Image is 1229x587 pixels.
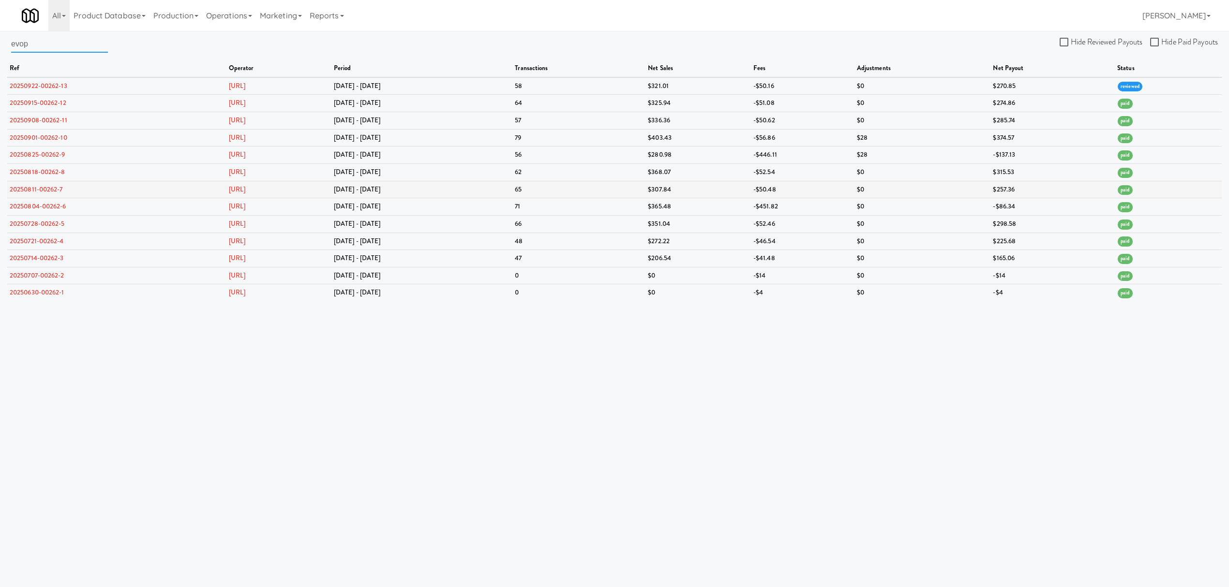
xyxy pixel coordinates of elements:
td: $274.86 [990,95,1115,112]
td: 65 [512,181,645,198]
td: $374.57 [990,129,1115,147]
td: -$14 [751,267,854,284]
span: paid [1118,150,1132,161]
a: [URL] [229,288,246,297]
td: [DATE] - [DATE] [331,181,512,198]
td: -$50.48 [751,181,854,198]
td: $206.54 [645,250,751,267]
td: [DATE] - [DATE] [331,112,512,129]
span: paid [1118,133,1132,144]
td: [DATE] - [DATE] [331,233,512,250]
td: $403.43 [645,129,751,147]
td: -$50.62 [751,112,854,129]
a: [URL] [229,271,246,280]
td: $0 [645,284,751,301]
a: [URL] [229,116,246,125]
td: $365.48 [645,198,751,216]
a: [URL] [229,167,246,176]
input: Hide Paid Payouts [1150,39,1161,46]
td: $0 [854,77,991,95]
th: net sales [645,60,751,77]
td: -$137.13 [990,147,1115,164]
a: [URL] [229,236,246,246]
td: 66 [512,215,645,233]
td: -$50.16 [751,77,854,95]
td: $321.01 [645,77,751,95]
a: 20250908-00262-11 [10,116,67,125]
td: [DATE] - [DATE] [331,198,512,216]
td: $165.06 [990,250,1115,267]
td: [DATE] - [DATE] [331,147,512,164]
td: $285.74 [990,112,1115,129]
td: $0 [645,267,751,284]
th: period [331,60,512,77]
td: [DATE] - [DATE] [331,215,512,233]
td: -$446.11 [751,147,854,164]
td: -$4 [751,284,854,301]
td: 58 [512,77,645,95]
label: Hide Paid Payouts [1150,35,1218,49]
th: adjustments [854,60,991,77]
td: $0 [854,112,991,129]
td: [DATE] - [DATE] [331,163,512,181]
label: Hide Reviewed Payouts [1060,35,1142,49]
th: net payout [990,60,1115,77]
td: 79 [512,129,645,147]
a: [URL] [229,185,246,194]
td: $0 [854,181,991,198]
td: $0 [854,198,991,216]
td: $257.36 [990,181,1115,198]
span: reviewed [1118,82,1142,92]
td: $0 [854,163,991,181]
td: [DATE] - [DATE] [331,77,512,95]
td: $0 [854,95,991,112]
th: status [1115,60,1222,77]
a: 20250915-00262-12 [10,98,66,107]
td: $28 [854,129,991,147]
span: paid [1118,220,1132,230]
span: paid [1118,288,1132,298]
td: $298.58 [990,215,1115,233]
a: 20250630-00262-1 [10,288,64,297]
img: Micromart [22,7,39,24]
td: -$56.86 [751,129,854,147]
td: -$46.54 [751,233,854,250]
td: 47 [512,250,645,267]
a: [URL] [229,253,246,263]
a: 20250901-00262-10 [10,133,67,142]
a: 20250714-00262-3 [10,253,64,263]
input: Search by operator [11,35,108,53]
a: [URL] [229,81,246,90]
span: paid [1118,168,1132,178]
a: [URL] [229,133,246,142]
td: -$451.82 [751,198,854,216]
td: $28 [854,147,991,164]
a: 20250707-00262-2 [10,271,64,280]
span: paid [1118,185,1132,195]
a: [URL] [229,219,246,228]
td: 0 [512,284,645,301]
td: 48 [512,233,645,250]
input: Hide Reviewed Payouts [1060,39,1071,46]
td: $0 [854,284,991,301]
a: 20250721-00262-4 [10,236,64,246]
td: $307.84 [645,181,751,198]
span: paid [1118,202,1132,212]
td: $272.22 [645,233,751,250]
td: [DATE] - [DATE] [331,284,512,301]
a: [URL] [229,98,246,107]
td: -$86.34 [990,198,1115,216]
a: 20250728-00262-5 [10,219,65,228]
td: 57 [512,112,645,129]
th: operator [226,60,331,77]
a: 20250818-00262-8 [10,167,65,176]
th: transactions [512,60,645,77]
a: 20250922-00262-13 [10,81,67,90]
td: [DATE] - [DATE] [331,129,512,147]
td: $368.07 [645,163,751,181]
td: $0 [854,233,991,250]
span: paid [1118,271,1132,281]
span: paid [1118,236,1132,247]
td: $351.04 [645,215,751,233]
td: $225.68 [990,233,1115,250]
